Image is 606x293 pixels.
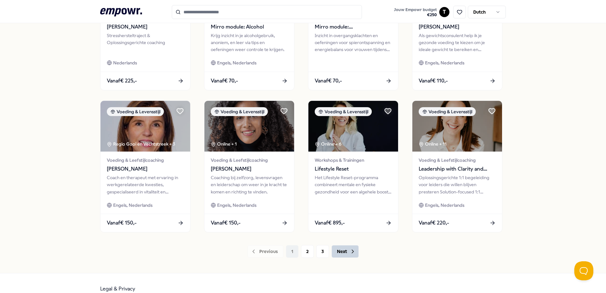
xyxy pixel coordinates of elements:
img: package image [100,101,190,152]
span: Mirro module: Alcohol [211,23,288,31]
div: Voeding & Levensstijl [211,107,268,116]
button: 3 [316,245,329,258]
button: T [439,7,449,17]
span: Engels, Nederlands [217,202,256,209]
div: Voeding & Levensstijl [107,107,164,116]
button: 2 [301,245,314,258]
div: Regio Gooi en Vechtstreek + 3 [107,140,175,147]
div: Krijg inzicht in je alcoholgebruik, anoniem, en leer via tips en oefeningen weer controle te krij... [211,32,288,53]
div: Het Lifestyle Reset-programma combineert mentale en fysieke gezondheid voor een algehele boost in... [315,174,392,195]
span: Vanaf € 150,- [107,219,137,227]
div: Online + 1 [211,140,237,147]
span: Voeding & Leefstijlcoaching [419,157,496,164]
span: Vanaf € 220,- [419,219,449,227]
div: Als gewichtsconsulent help ik je gezonde voeding te kiezen om je ideale gewicht te bereiken en be... [419,32,496,53]
span: Leadership with Clarity and Energy [419,165,496,173]
span: Jouw Empowr budget [394,7,437,12]
div: Inzicht in overgangsklachten en oefeningen voor spierontspanning en energiebalans voor vrouwen ti... [315,32,392,53]
a: package imageVoeding & LevensstijlOnline + 1Voeding & Leefstijlcoaching[PERSON_NAME]Coaching bij ... [204,101,294,232]
span: Engels, Nederlands [425,59,464,66]
button: Next [332,245,359,258]
div: Coach en therapeut met ervaring in werkgerelateerde kwesties, gespecialiseerd in vitaliteit en vo... [107,174,184,195]
div: Online + 6 [315,140,341,147]
div: Online + 11 [419,140,447,147]
span: Vanaf € 70,- [315,77,342,85]
span: Vanaf € 70,- [211,77,238,85]
span: Voeding & Leefstijlcoaching [211,157,288,164]
img: package image [204,101,294,152]
span: Vanaf € 150,- [211,219,241,227]
img: package image [412,101,502,152]
span: [PERSON_NAME] [419,23,496,31]
iframe: Help Scout Beacon - Open [574,261,593,280]
div: Voeding & Levensstijl [315,107,372,116]
a: package imageVoeding & LevensstijlOnline + 6Workshops & TrainingenLifestyle ResetHet Lifestyle Re... [308,101,398,232]
input: Search for products, categories or subcategories [172,5,362,19]
span: Vanaf € 895,- [315,219,345,227]
span: [PERSON_NAME] [211,165,288,173]
span: [PERSON_NAME] [107,23,184,31]
a: package imageVoeding & LevensstijlOnline + 11Voeding & LeefstijlcoachingLeadership with Clarity a... [412,101,502,232]
span: Voeding & Leefstijlcoaching [107,157,184,164]
button: Jouw Empowr budget€250 [393,6,438,19]
span: Mirro module: Overgangsklachten [315,23,392,31]
div: Coaching bij zelfzorg, levensvragen en leiderschap om weer in je kracht te komen en richting te v... [211,174,288,195]
span: Engels, Nederlands [113,202,152,209]
span: € 250 [394,12,437,17]
span: [PERSON_NAME] [107,165,184,173]
span: Engels, Nederlands [217,59,256,66]
span: Vanaf € 225,- [107,77,137,85]
a: package imageVoeding & LevensstijlRegio Gooi en Vechtstreek + 3Voeding & Leefstijlcoaching[PERSON... [100,101,190,232]
div: Oplossingsgerichte 1:1 begeleiding voor leiders die willen blijven presteren Solution-focused 1:1... [419,174,496,195]
a: Legal & Privacy [100,286,135,292]
a: Jouw Empowr budget€250 [391,5,439,19]
span: Nederlands [113,59,137,66]
div: Voeding & Levensstijl [419,107,476,116]
span: Workshops & Trainingen [315,157,392,164]
span: Engels, Nederlands [425,202,464,209]
div: Stresshersteltraject & Oplossingsgerichte coaching [107,32,184,53]
span: Vanaf € 110,- [419,77,448,85]
span: Lifestyle Reset [315,165,392,173]
img: package image [308,101,398,152]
